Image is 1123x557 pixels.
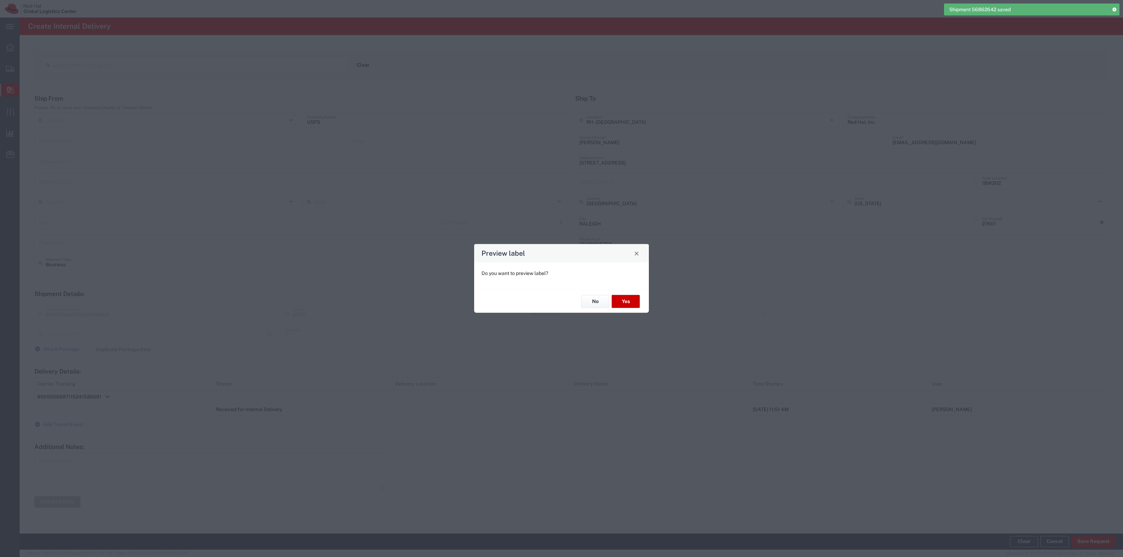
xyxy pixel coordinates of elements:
[632,248,642,258] button: Close
[949,6,1011,13] span: Shipment 56862642 saved
[481,248,525,258] h4: Preview label
[581,295,609,308] button: No
[612,295,640,308] button: Yes
[481,270,642,277] p: Do you want to preview label?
